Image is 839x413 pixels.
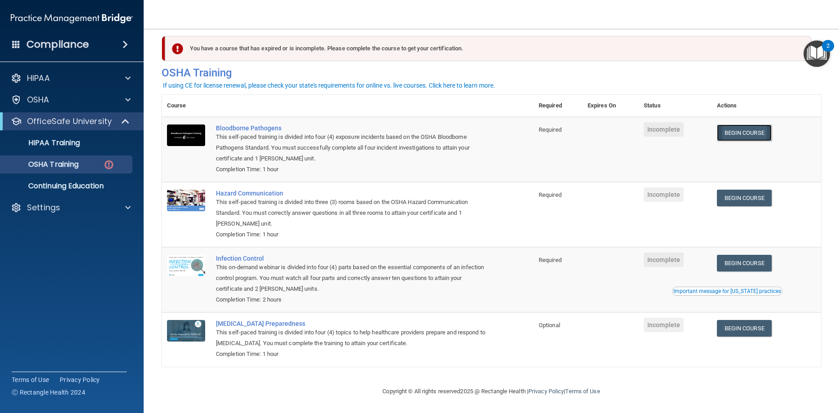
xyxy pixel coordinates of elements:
[11,9,133,27] img: PMB logo
[539,257,562,263] span: Required
[27,94,49,105] p: OSHA
[27,202,60,213] p: Settings
[26,38,89,51] h4: Compliance
[582,95,638,117] th: Expires On
[539,191,562,198] span: Required
[672,287,782,296] button: Read this if you are a dental practitioner in the state of CA
[162,81,496,90] button: If using CE for license renewal, please check your state's requirements for online vs. live cours...
[216,255,488,262] a: Infection Control
[717,124,772,141] a: Begin Course
[11,73,131,84] a: HIPAA
[717,255,772,271] a: Begin Course
[6,160,79,169] p: OSHA Training
[216,197,488,229] div: This self-paced training is divided into three (3) rooms based on the OSHA Hazard Communication S...
[60,375,100,384] a: Privacy Policy
[328,377,655,406] div: Copyright © All rights reserved 2025 @ Rectangle Health | |
[644,253,684,267] span: Incomplete
[533,95,582,117] th: Required
[216,190,488,197] a: Hazard Communication
[11,94,131,105] a: OSHA
[644,122,684,137] span: Incomplete
[165,36,812,61] div: You have a course that has expired or is incomplete. Please complete the course to get your certi...
[11,116,130,127] a: OfficeSafe University
[27,73,50,84] p: HIPAA
[794,351,828,385] iframe: Drift Widget Chat Controller
[6,182,128,191] p: Continuing Education
[163,82,495,89] div: If using CE for license renewal, please check your state's requirements for online vs. live cours...
[673,289,781,294] div: Important message for [US_STATE] practices
[103,159,114,170] img: danger-circle.6113f641.png
[216,124,488,132] a: Bloodborne Pathogens
[717,190,772,206] a: Begin Course
[11,202,131,213] a: Settings
[644,318,684,332] span: Incomplete
[216,229,488,240] div: Completion Time: 1 hour
[644,187,684,202] span: Incomplete
[638,95,711,117] th: Status
[216,262,488,294] div: This on-demand webinar is divided into four (4) parts based on the essential components of an inf...
[172,43,183,54] img: exclamation-circle-solid-danger.72ef9ffc.png
[216,164,488,175] div: Completion Time: 1 hour
[12,388,85,397] span: Ⓒ Rectangle Health 2024
[12,375,49,384] a: Terms of Use
[216,320,488,327] a: [MEDICAL_DATA] Preparedness
[712,95,821,117] th: Actions
[539,126,562,133] span: Required
[162,95,211,117] th: Course
[6,138,80,147] p: HIPAA Training
[539,322,560,329] span: Optional
[162,67,821,79] h4: OSHA Training
[826,46,830,58] div: 2
[216,132,488,164] div: This self-paced training is divided into four (4) exposure incidents based on the OSHA Bloodborne...
[216,327,488,349] div: This self-paced training is divided into four (4) topics to help healthcare providers prepare and...
[216,294,488,305] div: Completion Time: 2 hours
[717,320,772,337] a: Begin Course
[804,40,830,67] button: Open Resource Center, 2 new notifications
[565,388,600,395] a: Terms of Use
[216,349,488,360] div: Completion Time: 1 hour
[528,388,564,395] a: Privacy Policy
[27,116,112,127] p: OfficeSafe University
